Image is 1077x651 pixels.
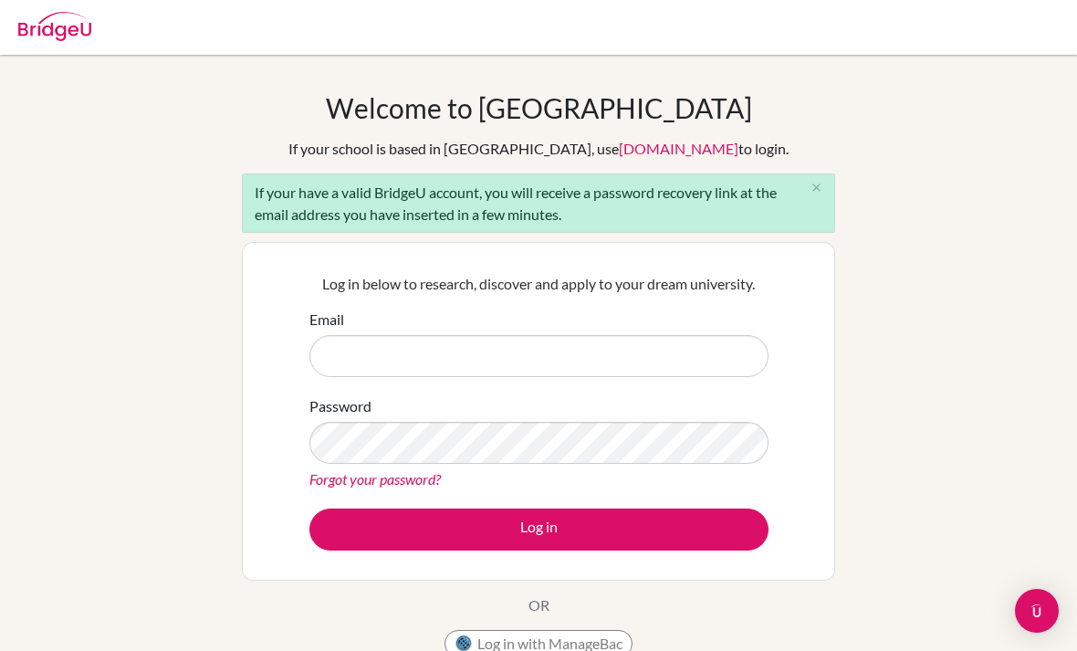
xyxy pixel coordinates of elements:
label: Password [309,395,371,417]
p: OR [528,594,549,616]
div: If your have a valid BridgeU account, you will receive a password recovery link at the email addr... [242,173,835,233]
h1: Welcome to [GEOGRAPHIC_DATA] [326,91,752,124]
p: Log in below to research, discover and apply to your dream university. [309,273,769,295]
a: [DOMAIN_NAME] [619,140,738,157]
button: Close [798,174,834,202]
a: Forgot your password? [309,470,441,488]
label: Email [309,309,344,331]
img: Bridge-U [18,12,91,41]
div: Open Intercom Messenger [1015,589,1059,633]
i: close [810,181,823,194]
button: Log in [309,509,769,551]
div: If your school is based in [GEOGRAPHIC_DATA], use to login. [288,138,789,160]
